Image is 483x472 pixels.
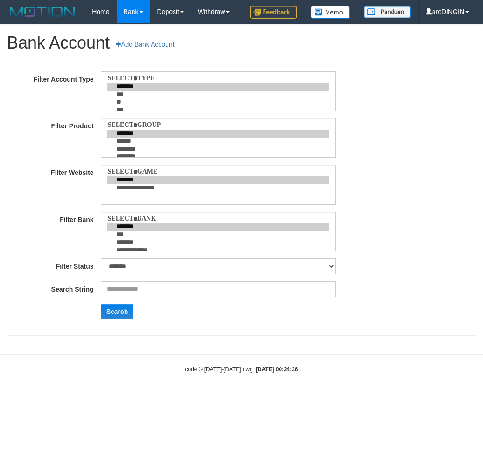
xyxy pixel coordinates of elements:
strong: [DATE] 00:24:36 [256,366,298,373]
small: code © [DATE]-[DATE] dwg | [185,366,298,373]
img: MOTION_logo.png [7,5,78,19]
button: Search [101,304,134,319]
h1: Bank Account [7,34,476,52]
a: Add Bank Account [110,36,180,52]
img: Feedback.jpg [250,6,297,19]
img: Button%20Memo.svg [311,6,350,19]
img: panduan.png [364,6,411,18]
